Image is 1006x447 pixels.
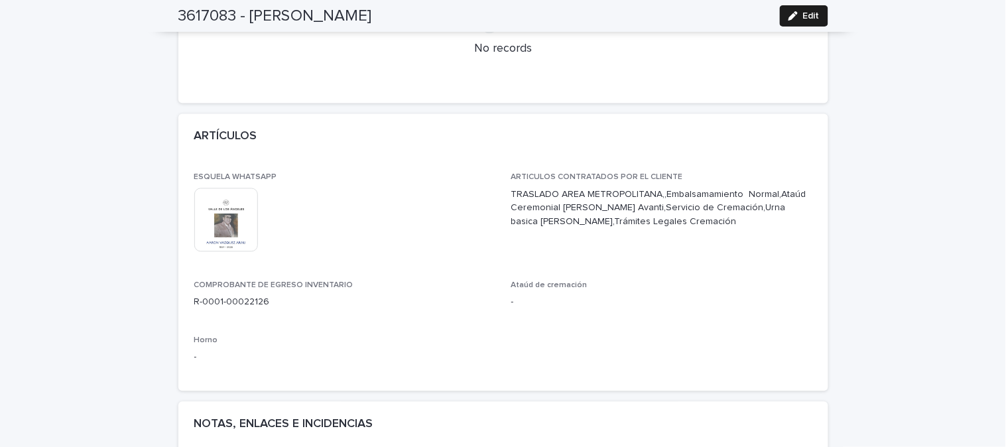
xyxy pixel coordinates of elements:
p: TRASLADO AREA METROPOLITANA,,Embalsamamiento Normal,Ataúd Ceremonial [PERSON_NAME] Avanti,Servici... [511,188,812,229]
span: Horno [194,337,218,345]
p: No records [194,42,812,56]
h2: 3617083 - [PERSON_NAME] [178,7,372,26]
span: ARTICULOS CONTRATADOS POR EL CLIENTE [511,174,683,182]
p: - [194,351,495,365]
p: R-0001-00022126 [194,296,495,310]
span: ESQUELA WHATSAPP [194,174,277,182]
span: Edit [803,11,820,21]
button: Edit [780,5,828,27]
h2: ARTÍCULOS [194,130,257,145]
span: Ataúd de cremación [511,282,588,290]
span: COMPROBANTE DE EGRESO INVENTARIO [194,282,353,290]
h2: NOTAS, ENLACES E INCIDENCIAS [194,418,373,432]
p: - [511,296,812,310]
